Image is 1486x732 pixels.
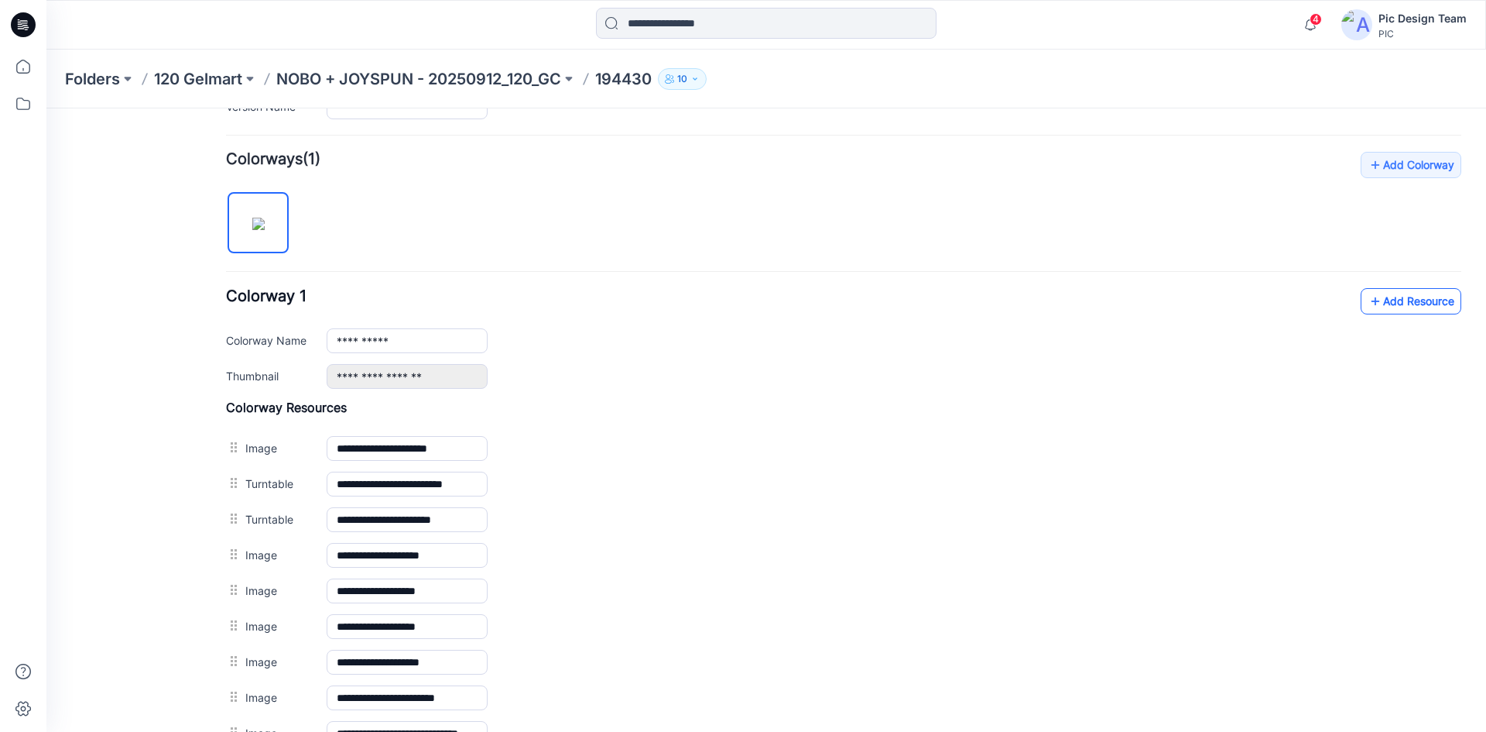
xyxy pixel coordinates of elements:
[199,616,265,633] label: Image
[199,580,265,597] label: Image
[154,68,242,90] a: 120 Gelmart
[1378,9,1467,28] div: Pic Design Team
[1378,28,1467,40] div: PIC
[677,70,687,88] p: 10
[180,178,260,197] span: Colorway 1
[1314,180,1415,206] a: Add Resource
[199,366,265,383] label: Turntable
[199,509,265,526] label: Image
[199,402,265,419] label: Turntable
[595,68,652,90] p: 194430
[658,68,707,90] button: 10
[199,438,265,455] label: Image
[1341,9,1372,40] img: avatar
[1310,13,1322,26] span: 4
[276,68,561,90] a: NOBO + JOYSPUN - 20250912_120_GC
[199,473,265,490] label: Image
[199,545,265,562] label: Image
[46,108,1486,732] iframe: edit-style
[180,223,265,240] label: Colorway Name
[180,259,265,276] label: Thumbnail
[180,291,1415,307] h4: Colorway Resources
[65,68,120,90] a: Folders
[199,331,265,348] label: Image
[206,109,218,122] img: eyJhbGciOiJIUzI1NiIsImtpZCI6IjAiLCJzbHQiOiJzZXMiLCJ0eXAiOiJKV1QifQ.eyJkYXRhIjp7InR5cGUiOiJzdG9yYW...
